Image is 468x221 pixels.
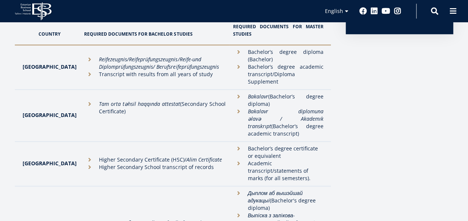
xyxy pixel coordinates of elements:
li: Bachelor’s degree certificate or equivalent [233,145,323,160]
li: (Bachelor's degree diploma) [233,189,323,212]
th: Required documents for Bachelor studies [80,16,229,45]
th: Country [15,16,80,45]
strong: [GEOGRAPHIC_DATA] [23,111,77,118]
strong: [GEOGRAPHIC_DATA] [23,63,77,70]
li: Bachelor’s degree academic transcript/Diploma Supplement [233,63,323,85]
a: Youtube [382,7,390,15]
em: Bakalavr [248,93,268,100]
em: Reifezeugnis/Reifeprüfungszeugnis/Reife- [99,56,192,63]
em: Alim Certificate [186,156,222,163]
em: Tam orta təhsil haqqında attestat [99,100,180,107]
li: Higher Secondary School transcript of records [84,163,225,171]
li: Bachelor’s degree diploma (Bachelor) [233,48,323,63]
li: Transcript with results from all years of study [84,71,225,78]
a: Facebook [359,7,367,15]
em: Дыплом аб вышэйшай адукацыi [248,189,302,204]
a: Linkedin [371,7,378,15]
li: (Bachelor’s degree diploma) [233,93,323,108]
em: Bakalavr diplomuna əlavə / Akademık transkrıpt [248,108,323,130]
th: Required documents for Master studies [229,16,331,45]
em: und Diplomprüfungszeugnis/ Berufsreifeprüfungszeugnis [99,56,219,70]
li: Academic transcript/statements of marks (for all semesters). [233,160,323,182]
li: Higher Secondary Certificate (HSC)/ [84,156,225,163]
li: (Bachelor’s degree academic transcript) [233,108,323,137]
strong: [GEOGRAPHIC_DATA] [23,160,77,167]
li: (Secondary School Certificate) [84,100,225,115]
a: Instagram [394,7,401,15]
